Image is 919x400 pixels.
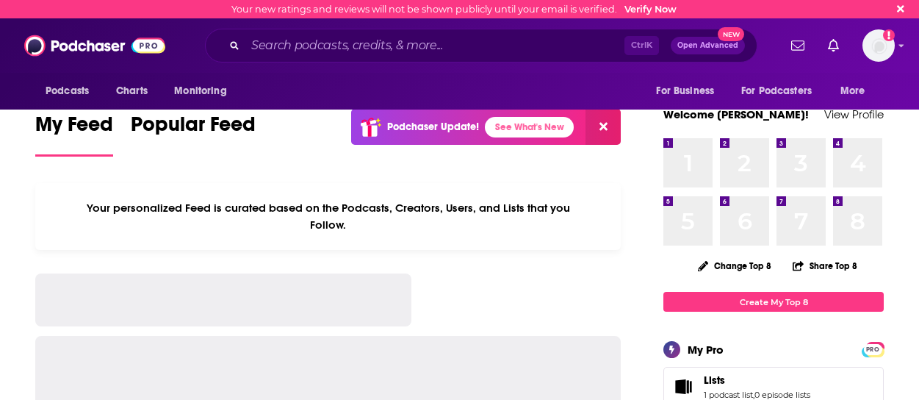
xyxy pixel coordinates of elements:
a: My Feed [35,112,113,157]
span: More [840,81,865,101]
img: User Profile [862,29,895,62]
a: Welcome [PERSON_NAME]! [663,107,809,121]
a: Lists [704,374,810,387]
button: open menu [646,77,732,105]
a: See What's New [485,117,574,137]
a: Popular Feed [131,112,256,157]
span: Podcasts [46,81,89,101]
a: Charts [107,77,156,105]
span: Monitoring [174,81,226,101]
a: Show notifications dropdown [822,33,845,58]
input: Search podcasts, credits, & more... [245,34,624,57]
span: Lists [704,374,725,387]
svg: Email not verified [883,29,895,41]
span: My Feed [35,112,113,146]
span: For Podcasters [741,81,812,101]
button: Show profile menu [862,29,895,62]
div: Your new ratings and reviews will not be shown publicly until your email is verified. [231,4,677,15]
a: View Profile [824,107,884,121]
span: Logged in as jbarbour [862,29,895,62]
span: PRO [864,344,882,355]
div: Your personalized Feed is curated based on the Podcasts, Creators, Users, and Lists that you Follow. [35,183,621,250]
button: Open AdvancedNew [671,37,745,54]
button: open menu [35,77,108,105]
span: Popular Feed [131,112,256,146]
a: 0 episode lists [754,390,810,400]
p: Podchaser Update! [387,121,479,133]
span: New [718,27,744,41]
button: open menu [732,77,833,105]
button: Share Top 8 [792,251,858,280]
span: , [753,390,754,400]
a: PRO [864,343,882,354]
span: Open Advanced [677,42,738,49]
button: Change Top 8 [689,257,780,275]
a: Lists [668,376,698,397]
a: Show notifications dropdown [785,33,810,58]
button: open menu [830,77,884,105]
div: My Pro [688,343,724,357]
img: Podchaser - Follow, Share and Rate Podcasts [24,32,165,60]
span: For Business [656,81,714,101]
div: Search podcasts, credits, & more... [205,29,757,63]
button: open menu [164,77,245,105]
a: 1 podcast list [704,390,753,400]
span: Charts [116,81,148,101]
a: Verify Now [624,4,677,15]
a: Create My Top 8 [663,292,884,312]
span: Ctrl K [624,36,659,55]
